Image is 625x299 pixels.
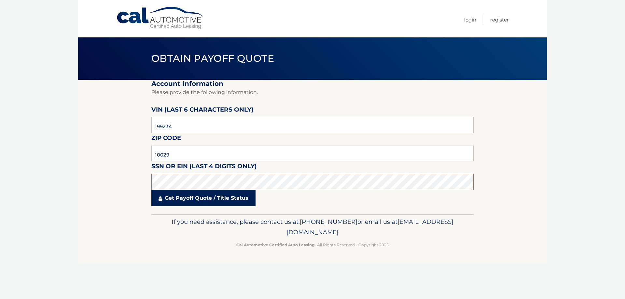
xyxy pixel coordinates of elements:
[116,7,204,30] a: Cal Automotive
[151,52,274,64] span: Obtain Payoff Quote
[300,218,357,225] span: [PHONE_NUMBER]
[151,105,254,117] label: VIN (last 6 characters only)
[151,80,474,88] h2: Account Information
[236,242,314,247] strong: Cal Automotive Certified Auto Leasing
[156,217,469,238] p: If you need assistance, please contact us at: or email us at
[151,190,256,206] a: Get Payoff Quote / Title Status
[151,88,474,97] p: Please provide the following information.
[156,241,469,248] p: - All Rights Reserved - Copyright 2025
[464,14,476,25] a: Login
[490,14,509,25] a: Register
[151,161,257,173] label: SSN or EIN (last 4 digits only)
[151,133,181,145] label: Zip Code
